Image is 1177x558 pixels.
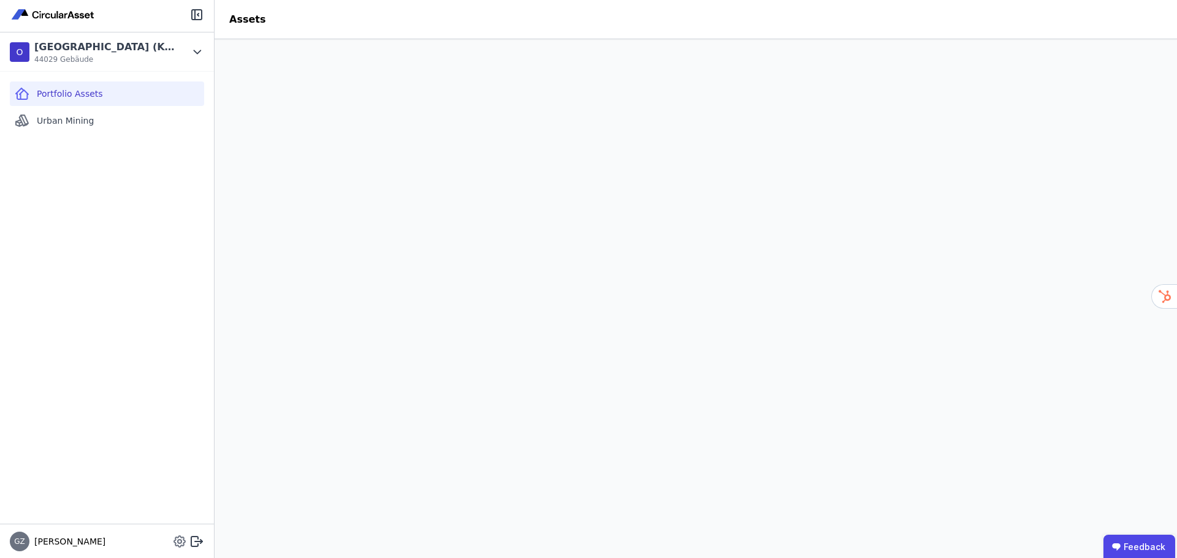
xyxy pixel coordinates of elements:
span: Urban Mining [37,115,94,127]
span: [PERSON_NAME] [29,535,105,548]
span: Portfolio Assets [37,88,103,100]
img: Concular [10,7,97,22]
div: [GEOGRAPHIC_DATA] (Köster) [34,40,175,55]
iframe: retool [215,39,1177,558]
div: O [10,42,29,62]
div: Assets [215,12,280,27]
span: GZ [14,538,25,545]
span: 44029 Gebäude [34,55,175,64]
